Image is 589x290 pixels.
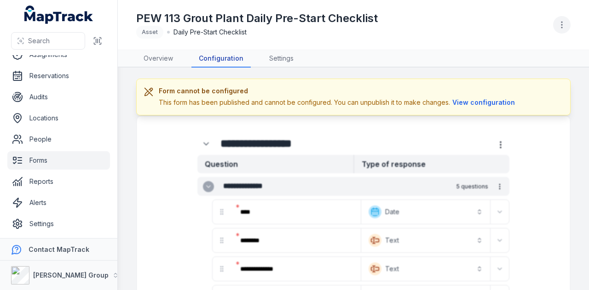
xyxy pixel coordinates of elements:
[7,215,110,233] a: Settings
[7,130,110,148] a: People
[191,50,251,68] a: Configuration
[28,36,50,45] span: Search
[29,245,89,253] strong: Contact MapTrack
[450,97,517,108] button: View configuration
[7,193,110,212] a: Alerts
[136,50,180,68] a: Overview
[7,151,110,170] a: Forms
[173,28,247,37] span: Daily Pre-Start Checklist
[24,6,93,24] a: MapTrack
[262,50,301,68] a: Settings
[159,86,517,96] h3: Form cannot be configured
[11,32,85,50] button: Search
[7,88,110,106] a: Audits
[136,11,378,26] h1: PEW 113 Grout Plant Daily Pre-Start Checklist
[7,109,110,127] a: Locations
[7,67,110,85] a: Reservations
[33,271,109,279] strong: [PERSON_NAME] Group
[159,97,517,108] div: This form has been published and cannot be configured. You can unpublish it to make changes.
[7,172,110,191] a: Reports
[136,26,163,39] div: Asset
